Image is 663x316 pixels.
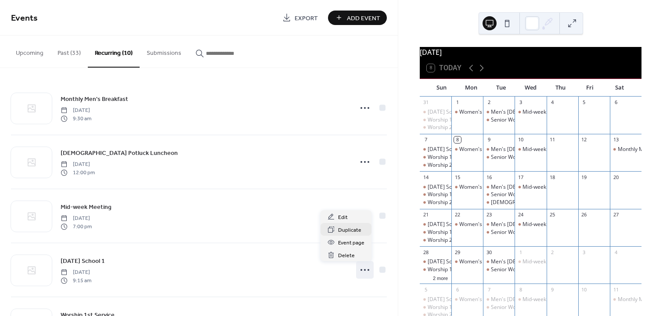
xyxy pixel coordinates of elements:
[428,183,467,191] div: [DATE] School 1
[581,249,587,255] div: 3
[613,99,619,106] div: 6
[338,238,364,248] span: Event page
[420,304,451,311] div: Worship 1st Service
[491,304,605,311] div: Senior Women's [DEMOGRAPHIC_DATA] Study
[61,269,91,276] span: [DATE]
[486,79,516,97] div: Tue
[347,14,380,23] span: Add Event
[491,183,580,191] div: Men's [DEMOGRAPHIC_DATA] Study
[581,212,587,218] div: 26
[50,36,88,67] button: Past (33)
[483,304,515,311] div: Senior Women's Bible Study
[483,183,515,191] div: Men's Bible Study
[420,258,451,266] div: Sunday School 1
[428,221,467,228] div: [DATE] School 1
[61,95,128,104] span: Monthly Men's Breakfast
[61,149,178,158] span: [DEMOGRAPHIC_DATA] Potluck Luncheon
[451,108,483,116] div: Women's Bible Study
[420,108,451,116] div: Sunday School 1
[491,116,605,124] div: Senior Women's [DEMOGRAPHIC_DATA] Study
[428,191,476,198] div: Worship 1st Service
[420,221,451,228] div: Sunday School 1
[454,249,461,255] div: 29
[483,108,515,116] div: Men's Bible Study
[420,154,451,161] div: Worship 1st Service
[549,174,556,180] div: 18
[61,161,95,169] span: [DATE]
[581,99,587,106] div: 5
[491,221,580,228] div: Men's [DEMOGRAPHIC_DATA] Study
[420,146,451,153] div: Sunday School 1
[61,223,92,230] span: 7:00 pm
[515,146,546,153] div: Mid-week Meeting
[459,258,556,266] div: Women's [DEMOGRAPHIC_DATA] Study
[61,148,178,158] a: [DEMOGRAPHIC_DATA] Potluck Luncheon
[454,286,461,293] div: 6
[428,124,478,131] div: Worship 2nd Service
[483,266,515,273] div: Senior Women's Bible Study
[545,79,575,97] div: Thu
[581,286,587,293] div: 10
[295,14,318,23] span: Export
[420,124,451,131] div: Worship 2nd Service
[549,99,556,106] div: 4
[420,191,451,198] div: Worship 1st Service
[427,79,457,97] div: Sun
[459,108,556,116] div: Women's [DEMOGRAPHIC_DATA] Study
[491,199,593,206] div: [DEMOGRAPHIC_DATA] Potluck Luncheon
[486,212,492,218] div: 23
[61,203,112,212] span: Mid-week Meeting
[61,257,105,266] span: [DATE] School 1
[451,221,483,228] div: Women's Bible Study
[491,296,580,303] div: Men's [DEMOGRAPHIC_DATA] Study
[140,36,188,67] button: Submissions
[549,286,556,293] div: 9
[454,174,461,180] div: 15
[515,183,546,191] div: Mid-week Meeting
[428,229,476,236] div: Worship 1st Service
[486,174,492,180] div: 16
[428,162,478,169] div: Worship 2nd Service
[459,183,556,191] div: Women's [DEMOGRAPHIC_DATA] Study
[522,258,568,266] div: Mid-week Meeting
[451,183,483,191] div: Women's Bible Study
[428,237,478,244] div: Worship 2nd Service
[483,296,515,303] div: Men's Bible Study
[428,108,467,116] div: [DATE] School 1
[491,266,605,273] div: Senior Women's [DEMOGRAPHIC_DATA] Study
[517,99,524,106] div: 3
[515,296,546,303] div: Mid-week Meeting
[522,183,568,191] div: Mid-week Meeting
[420,296,451,303] div: Sunday School 1
[420,183,451,191] div: Sunday School 1
[420,237,451,244] div: Worship 2nd Service
[483,199,515,206] div: Ladies Potluck Luncheon
[338,251,355,260] span: Delete
[549,212,556,218] div: 25
[605,79,634,97] div: Sat
[422,249,429,255] div: 28
[276,11,324,25] a: Export
[420,229,451,236] div: Worship 1st Service
[61,202,112,212] a: Mid-week Meeting
[610,296,641,303] div: Monthly Men's Breakfast
[457,79,486,97] div: Mon
[522,221,568,228] div: Mid-week Meeting
[420,116,451,124] div: Worship 1st Service
[338,226,361,235] span: Duplicate
[515,221,546,228] div: Mid-week Meeting
[613,286,619,293] div: 11
[483,258,515,266] div: Men's Bible Study
[420,266,451,273] div: Worship 1st Service
[483,146,515,153] div: Men's Bible Study
[328,11,387,25] a: Add Event
[483,221,515,228] div: Men's Bible Study
[459,221,556,228] div: Women's [DEMOGRAPHIC_DATA] Study
[613,212,619,218] div: 27
[428,199,478,206] div: Worship 2nd Service
[428,296,467,303] div: [DATE] School 1
[516,79,546,97] div: Wed
[61,215,92,223] span: [DATE]
[491,154,605,161] div: Senior Women's [DEMOGRAPHIC_DATA] Study
[515,108,546,116] div: Mid-week Meeting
